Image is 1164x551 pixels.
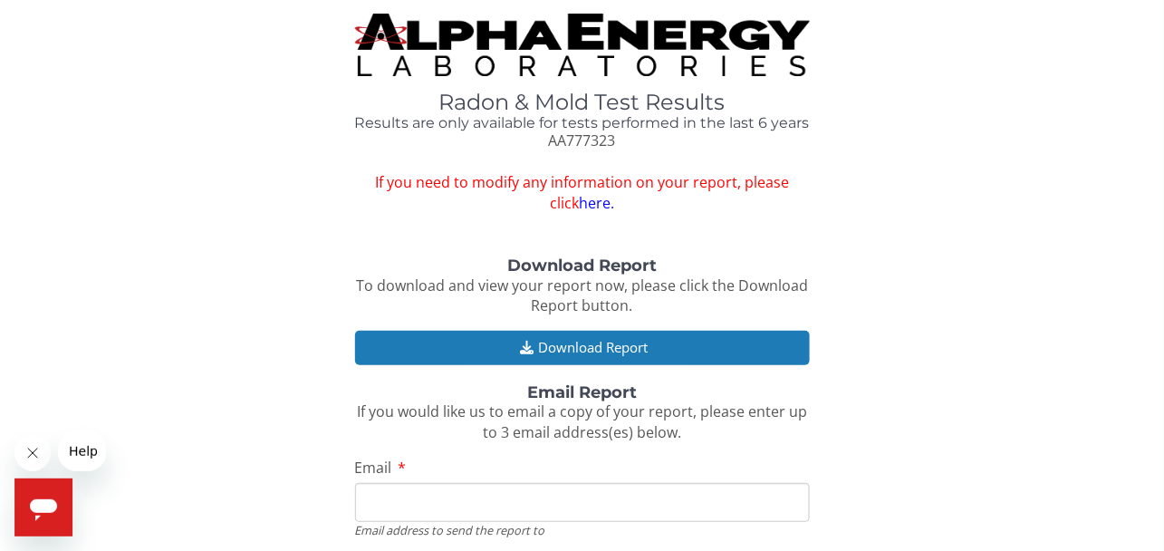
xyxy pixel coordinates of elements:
iframe: Message from company [58,431,106,471]
span: To download and view your report now, please click the Download Report button. [356,275,808,316]
iframe: Button to launch messaging window [14,478,72,536]
h4: Results are only available for tests performed in the last 6 years [355,115,810,131]
span: If you need to modify any information on your report, please click [355,172,810,214]
h1: Radon & Mold Test Results [355,91,810,114]
a: here. [579,193,614,213]
iframe: Close message [14,435,51,471]
strong: Download Report [507,256,657,275]
div: Email address to send the report to [355,522,810,538]
span: AA777323 [549,130,616,150]
span: Email [355,458,392,478]
img: TightCrop.jpg [355,14,810,76]
strong: Email Report [527,382,637,402]
button: Download Report [355,331,810,364]
span: If you would like us to email a copy of your report, please enter up to 3 email address(es) below. [357,401,807,442]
